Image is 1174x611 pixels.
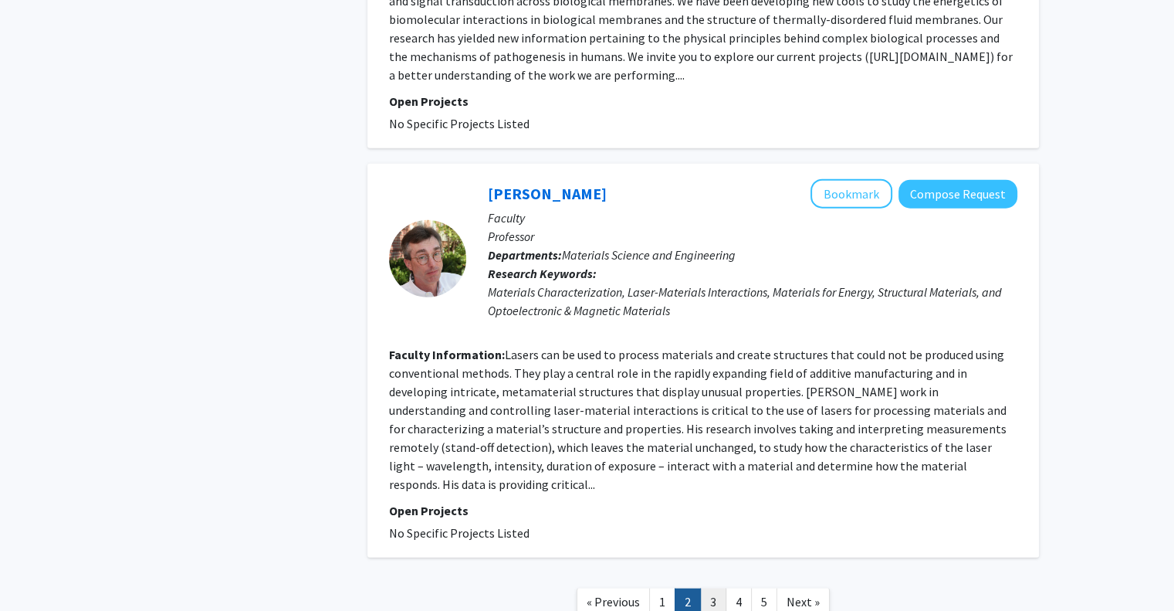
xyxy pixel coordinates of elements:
fg-read-more: Lasers can be used to process materials and create structures that could not be produced using co... [389,347,1007,492]
div: Materials Characterization, Laser-Materials Interactions, Materials for Energy, Structural Materi... [488,283,1017,320]
p: Open Projects [389,92,1017,110]
span: No Specific Projects Listed [389,116,529,131]
b: Research Keywords: [488,266,597,281]
span: No Specific Projects Listed [389,525,529,541]
p: Professor [488,227,1017,246]
span: Next » [787,594,820,609]
b: Faculty Information: [389,347,505,362]
p: Faculty [488,209,1017,227]
a: [PERSON_NAME] [488,184,607,203]
iframe: Chat [12,541,66,599]
button: Add James Spicer to Bookmarks [810,179,892,209]
p: Open Projects [389,501,1017,520]
span: Materials Science and Engineering [562,247,736,263]
b: Departments: [488,247,562,263]
button: Compose Request to James Spicer [898,180,1017,209]
span: « Previous [587,594,640,609]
